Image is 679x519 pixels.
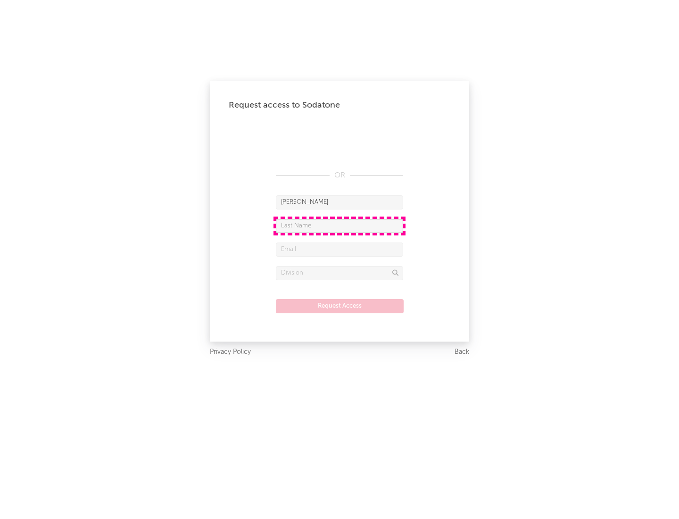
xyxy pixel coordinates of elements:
div: OR [276,170,403,181]
a: Back [455,346,469,358]
input: Division [276,266,403,280]
input: Email [276,243,403,257]
input: First Name [276,195,403,209]
button: Request Access [276,299,404,313]
a: Privacy Policy [210,346,251,358]
input: Last Name [276,219,403,233]
div: Request access to Sodatone [229,100,450,111]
